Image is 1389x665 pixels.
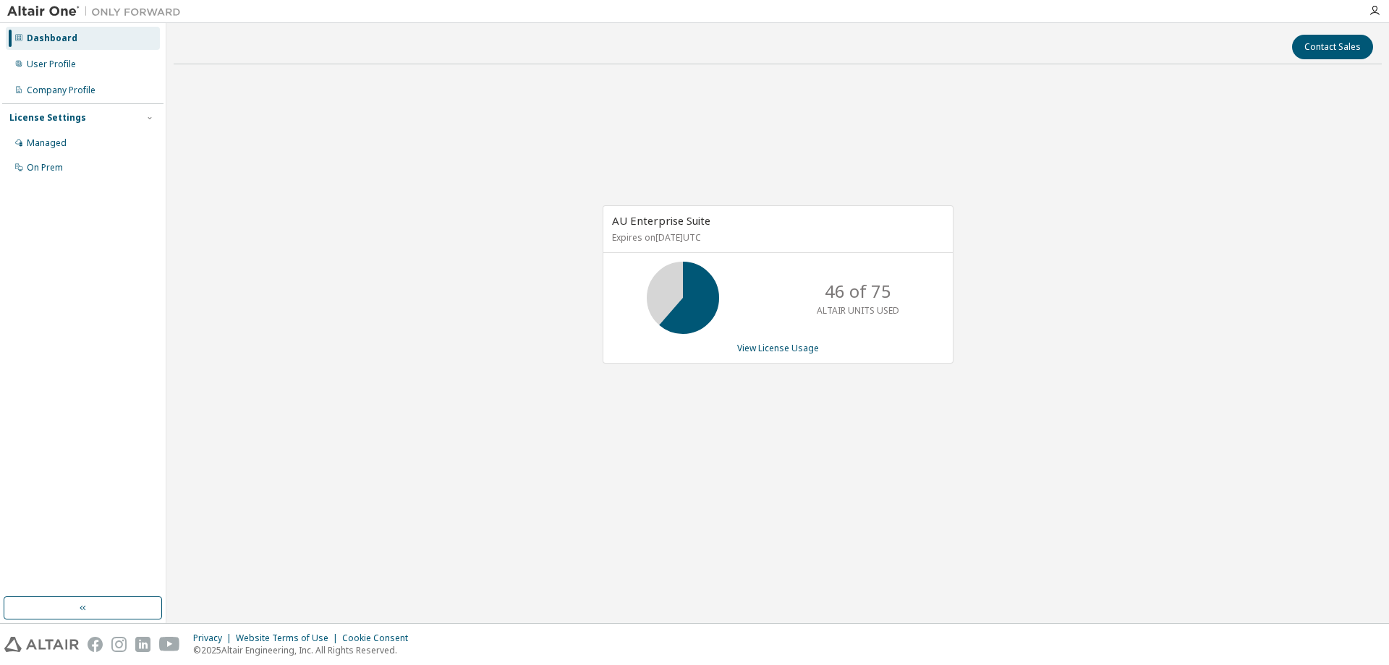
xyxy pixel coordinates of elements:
div: Privacy [193,632,236,644]
img: youtube.svg [159,637,180,652]
p: © 2025 Altair Engineering, Inc. All Rights Reserved. [193,644,417,656]
img: instagram.svg [111,637,127,652]
img: altair_logo.svg [4,637,79,652]
div: Managed [27,137,67,149]
div: Dashboard [27,33,77,44]
span: AU Enterprise Suite [612,213,710,228]
a: View License Usage [737,342,819,354]
div: User Profile [27,59,76,70]
div: Company Profile [27,85,95,96]
div: On Prem [27,162,63,173]
div: Website Terms of Use [236,632,342,644]
p: ALTAIR UNITS USED [817,304,899,317]
div: License Settings [9,112,86,124]
img: facebook.svg [88,637,103,652]
p: 46 of 75 [825,279,891,304]
img: Altair One [7,4,188,19]
div: Cookie Consent [342,632,417,644]
button: Contact Sales [1292,35,1373,59]
p: Expires on [DATE] UTC [612,231,940,244]
img: linkedin.svg [135,637,150,652]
